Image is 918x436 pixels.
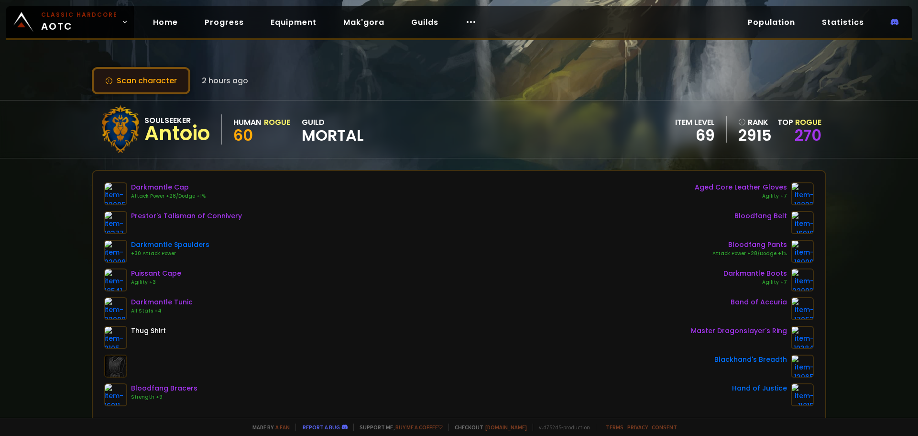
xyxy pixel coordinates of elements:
img: item-18823 [791,182,814,205]
div: guild [302,116,364,143]
div: Human [233,116,261,128]
div: Attack Power +28/Dodge +1% [712,250,787,257]
a: 2915 [738,128,772,143]
a: Progress [197,12,251,32]
img: item-22008 [104,240,127,263]
div: Rogue [264,116,290,128]
div: rank [738,116,772,128]
img: item-19377 [104,211,127,234]
div: Soulseeker [144,114,210,126]
a: Mak'gora [336,12,392,32]
div: Hand of Justice [732,383,787,393]
div: Prestor's Talisman of Connivery [131,211,242,221]
button: Scan character [92,67,190,94]
span: Made by [247,424,290,431]
div: Darkmantle Tunic [131,297,193,307]
span: Support me, [353,424,443,431]
div: Antoio [144,126,210,141]
a: [DOMAIN_NAME] [485,424,527,431]
div: 69 [675,128,715,143]
img: item-16911 [104,383,127,406]
span: Mortal [302,128,364,143]
img: item-16910 [791,211,814,234]
div: Thug Shirt [131,326,166,336]
a: 270 [795,124,821,146]
div: Agility +7 [695,192,787,200]
div: Agility +7 [723,279,787,286]
div: Darkmantle Cap [131,182,206,192]
img: item-13965 [791,355,814,378]
a: Report a bug [303,424,340,431]
div: Top [777,116,821,128]
div: Bloodfang Belt [734,211,787,221]
a: Privacy [627,424,648,431]
a: Guilds [404,12,446,32]
div: Puissant Cape [131,268,181,279]
div: Darkmantle Boots [723,268,787,279]
div: Aged Core Leather Gloves [695,182,787,192]
a: Terms [606,424,623,431]
span: Rogue [795,117,821,128]
img: item-16909 [791,240,814,263]
img: item-22009 [104,297,127,320]
div: Blackhand's Breadth [714,355,787,365]
span: v. d752d5 - production [533,424,590,431]
span: AOTC [41,11,118,34]
div: Agility +3 [131,279,181,286]
small: Classic Hardcore [41,11,118,19]
a: a fan [275,424,290,431]
div: All Stats +4 [131,307,193,315]
div: Attack Power +28/Dodge +1% [131,192,206,200]
img: item-2105 [104,326,127,349]
a: Population [740,12,803,32]
a: Buy me a coffee [395,424,443,431]
img: item-22005 [104,182,127,205]
div: item level [675,116,715,128]
a: Home [145,12,186,32]
div: Bloodfang Pants [712,240,787,250]
div: +30 Attack Power [131,250,209,257]
img: item-11815 [791,383,814,406]
a: Consent [652,424,677,431]
a: Classic HardcoreAOTC [6,6,134,38]
span: Checkout [448,424,527,431]
a: Statistics [814,12,872,32]
img: item-18541 [104,268,127,291]
a: Equipment [263,12,324,32]
div: Strength +9 [131,393,197,401]
img: item-22003 [791,268,814,291]
img: item-17063 [791,297,814,320]
div: Master Dragonslayer's Ring [691,326,787,336]
span: 60 [233,124,253,146]
div: Darkmantle Spaulders [131,240,209,250]
div: Bloodfang Bracers [131,383,197,393]
span: 2 hours ago [202,75,248,87]
div: Band of Accuria [731,297,787,307]
img: item-19384 [791,326,814,349]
